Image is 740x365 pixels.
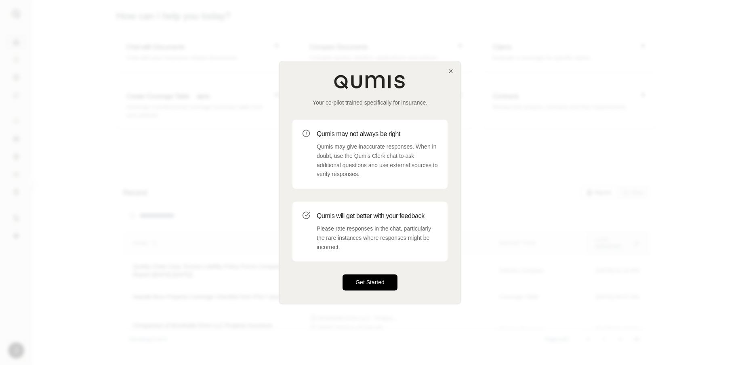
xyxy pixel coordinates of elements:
h3: Qumis will get better with your feedback [317,211,438,221]
p: Please rate responses in the chat, particularly the rare instances where responses might be incor... [317,224,438,252]
img: Qumis Logo [334,74,406,89]
p: Qumis may give inaccurate responses. When in doubt, use the Qumis Clerk chat to ask additional qu... [317,142,438,179]
h3: Qumis may not always be right [317,129,438,139]
button: Get Started [343,275,397,291]
p: Your co-pilot trained specifically for insurance. [292,99,448,107]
